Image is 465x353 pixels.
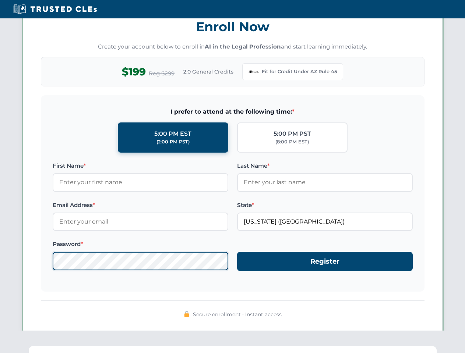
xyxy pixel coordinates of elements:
span: $199 [122,64,146,80]
input: Arizona (AZ) [237,213,413,231]
label: Password [53,240,228,249]
h3: Enroll Now [41,15,425,38]
span: I prefer to attend at the following time: [53,107,413,117]
img: Trusted CLEs [11,4,99,15]
label: First Name [53,161,228,170]
span: Fit for Credit Under AZ Rule 45 [262,68,337,75]
span: Reg $299 [149,69,175,78]
label: Last Name [237,161,413,170]
input: Enter your email [53,213,228,231]
span: 2.0 General Credits [183,68,233,76]
button: Register [237,252,413,271]
label: Email Address [53,201,228,210]
div: (8:00 PM EST) [275,138,309,146]
input: Enter your first name [53,173,228,192]
div: 5:00 PM PST [274,129,311,139]
strong: AI in the Legal Profession [205,43,281,50]
input: Enter your last name [237,173,413,192]
img: 🔒 [184,311,190,317]
span: Secure enrollment • Instant access [193,310,282,318]
label: State [237,201,413,210]
p: Create your account below to enroll in and start learning immediately. [41,43,425,51]
div: (2:00 PM PST) [156,138,190,146]
div: 5:00 PM EST [154,129,191,139]
img: Arizona Bar [249,67,259,77]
